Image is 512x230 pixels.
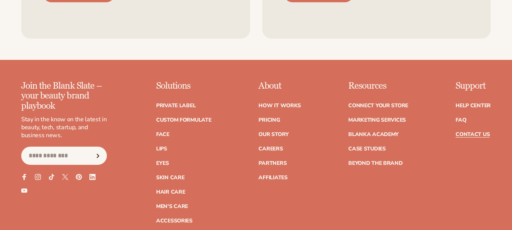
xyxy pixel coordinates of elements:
a: Partners [258,161,287,166]
a: Blanka Academy [348,132,399,137]
p: Solutions [156,81,211,91]
a: Eyes [156,161,169,166]
a: How It Works [258,103,301,108]
a: Careers [258,146,283,152]
a: Marketing services [348,117,406,123]
a: Our Story [258,132,288,137]
a: Pricing [258,117,280,123]
a: Connect your store [348,103,408,108]
p: Support [456,81,491,91]
p: Stay in the know on the latest in beauty, tech, startup, and business news. [21,116,107,139]
a: Hair Care [156,189,185,195]
a: Beyond the brand [348,161,403,166]
a: Skin Care [156,175,184,180]
p: About [258,81,301,91]
a: Help Center [456,103,491,108]
a: Case Studies [348,146,386,152]
p: Resources [348,81,408,91]
a: Affiliates [258,175,287,180]
a: FAQ [456,117,466,123]
p: Join the Blank Slate – your beauty brand playbook [21,81,107,111]
button: Subscribe [90,147,106,165]
a: Private label [156,103,196,108]
a: Lips [156,146,167,152]
a: Men's Care [156,204,188,209]
a: Custom formulate [156,117,211,123]
a: Contact Us [456,132,490,137]
a: Face [156,132,169,137]
a: Accessories [156,218,193,224]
